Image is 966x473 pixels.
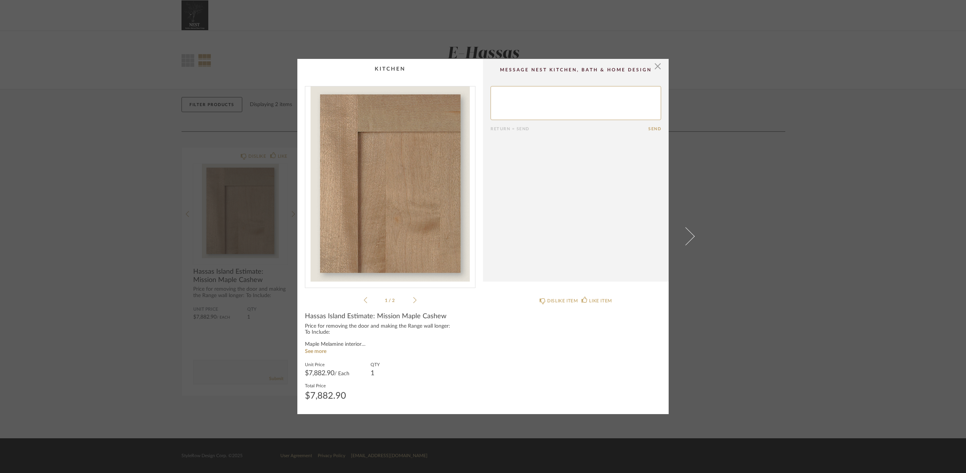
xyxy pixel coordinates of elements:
span: $7,882.90 [305,370,334,377]
span: / Each [334,371,349,376]
span: 1 [385,298,389,303]
button: Close [650,59,665,74]
label: QTY [371,361,380,367]
a: See more [305,349,326,354]
img: 0865dbd1-547a-4a31-ae21-6fba61fb426f_1000x1000.jpg [305,86,475,282]
div: 1 [371,370,380,376]
span: Hassas Island Estimate: Mission Maple Cashew [305,312,446,320]
span: / [389,298,392,303]
label: Total Price [305,382,346,388]
div: LIKE ITEM [589,297,612,305]
label: Unit Price [305,361,349,367]
div: 0 [305,86,475,282]
div: Return = Send [491,126,648,131]
div: DISLIKE ITEM [547,297,578,305]
span: 2 [392,298,396,303]
div: $7,882.90 [305,391,346,401]
div: Price for removing the door and making the Range wall longer: To Include: Maple Melamine interior... [305,324,475,348]
button: Send [648,126,661,131]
